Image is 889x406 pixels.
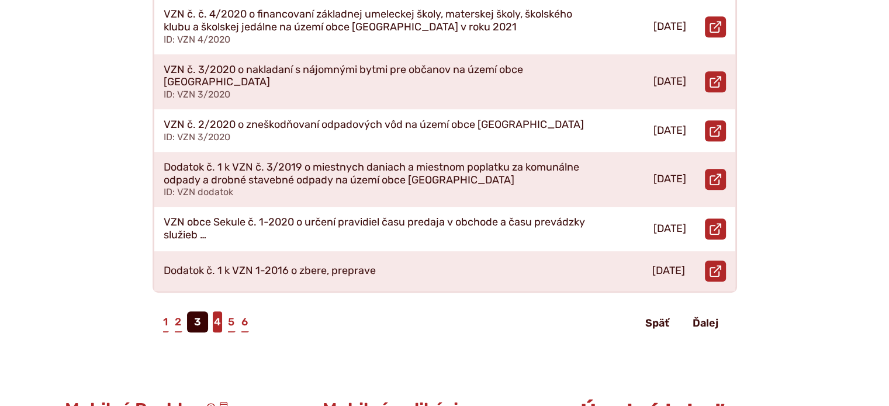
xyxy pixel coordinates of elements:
p: [DATE] [652,265,685,277]
p: [DATE] [653,124,686,137]
p: ID: VZN 3/2020 [164,131,599,143]
p: Dodatok č. 1 k VZN 1-2016 o zbere, preprave [164,265,376,277]
span: Ďalej [693,317,718,329]
span: Späť [645,317,669,329]
p: VZN č. 2/2020 o zneškodňovaní odpadových vôd na území obce [GEOGRAPHIC_DATA] [164,119,584,131]
a: 1 [162,311,169,332]
a: 5 [227,311,236,332]
p: VZN č. 3/2020 o nakladaní s nájomnými bytmi pre občanov na území obce [GEOGRAPHIC_DATA] [164,64,599,89]
p: ID: VZN 4/2020 [164,34,599,45]
p: [DATE] [653,20,686,33]
span: 3 [187,311,208,332]
a: Späť [636,313,679,334]
a: 2 [174,311,182,332]
p: ID: VZN dodatok [164,186,599,197]
a: 4 [213,311,222,332]
p: [DATE] [653,223,686,235]
p: Dodatok č. 1 k VZN č. 3/2019 o miestnych daniach a miestnom poplatku za komunálne odpady a drobné... [164,161,599,186]
a: Ďalej [683,313,728,334]
p: VZN č. č. 4/2020 o financovaní základnej umeleckej školy, materskej školy, školského klubu a škol... [164,8,599,33]
p: ID: VZN 3/2020 [164,89,599,100]
p: [DATE] [653,173,686,186]
p: VZN obce Sekule č. 1-2020 o určení pravidiel času predaja v obchode a času prevádzky služieb … [164,216,599,241]
p: [DATE] [653,75,686,88]
a: 6 [240,311,249,332]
